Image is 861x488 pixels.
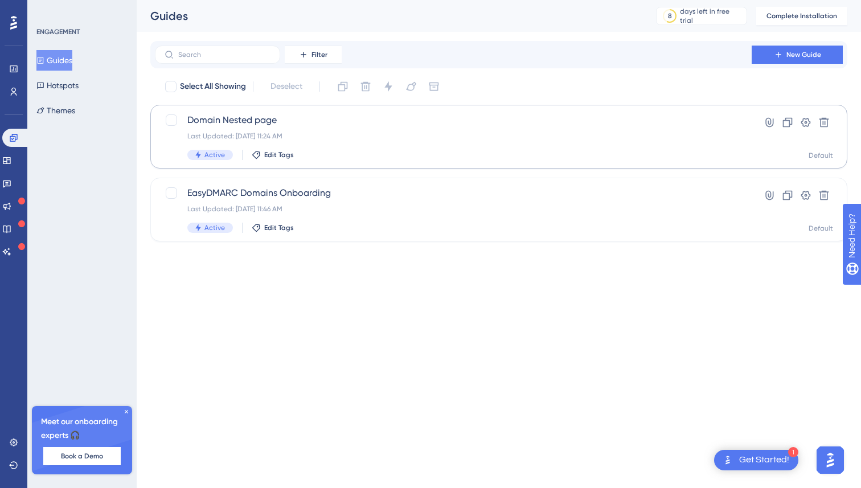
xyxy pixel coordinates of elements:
[264,150,294,159] span: Edit Tags
[809,151,833,160] div: Default
[809,224,833,233] div: Default
[187,113,719,127] span: Domain Nested page
[36,75,79,96] button: Hotspots
[739,454,789,466] div: Get Started!
[180,80,246,93] span: Select All Showing
[187,132,719,141] div: Last Updated: [DATE] 11:24 AM
[204,223,225,232] span: Active
[680,7,743,25] div: days left in free trial
[61,452,103,461] span: Book a Demo
[187,204,719,214] div: Last Updated: [DATE] 11:46 AM
[204,150,225,159] span: Active
[27,3,71,17] span: Need Help?
[714,450,798,470] div: Open Get Started! checklist, remaining modules: 1
[43,447,121,465] button: Book a Demo
[756,7,847,25] button: Complete Installation
[41,415,123,442] span: Meet our onboarding experts 🎧
[187,186,719,200] span: EasyDMARC Domains Onboarding
[252,150,294,159] button: Edit Tags
[285,46,342,64] button: Filter
[766,11,837,20] span: Complete Installation
[260,76,313,97] button: Deselect
[668,11,672,20] div: 8
[252,223,294,232] button: Edit Tags
[788,447,798,457] div: 1
[813,443,847,477] iframe: UserGuiding AI Assistant Launcher
[721,453,735,467] img: launcher-image-alternative-text
[270,80,302,93] span: Deselect
[178,51,270,59] input: Search
[752,46,843,64] button: New Guide
[311,50,327,59] span: Filter
[264,223,294,232] span: Edit Tags
[786,50,821,59] span: New Guide
[150,8,628,24] div: Guides
[36,50,72,71] button: Guides
[36,27,80,36] div: ENGAGEMENT
[36,100,75,121] button: Themes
